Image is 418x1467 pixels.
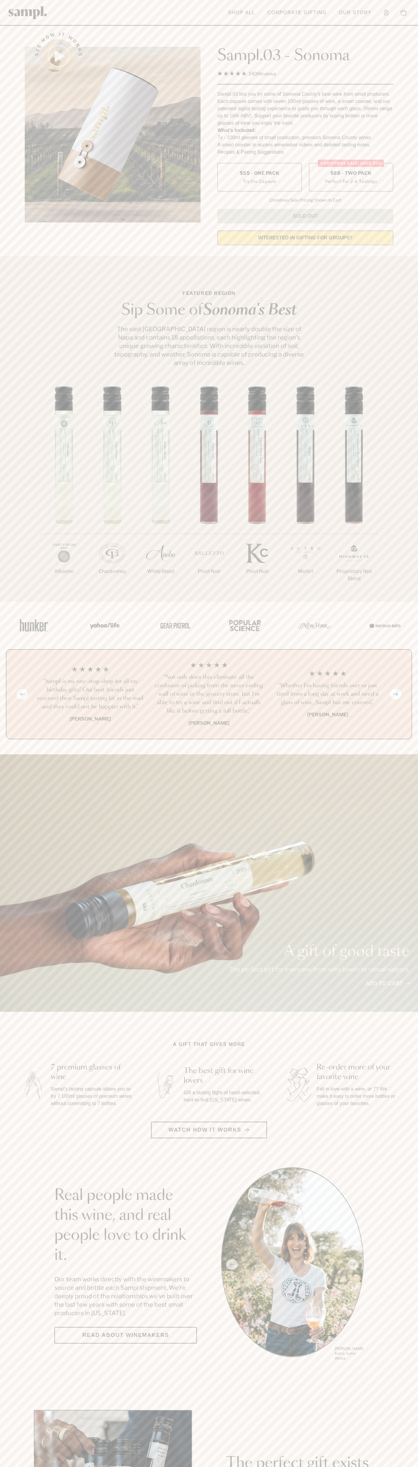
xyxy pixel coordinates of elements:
img: Sampl logo [8,6,47,19]
button: Watch how it works [151,1122,267,1138]
img: Artboard_5_7fdae55a-36fd-43f7-8bfd-f74a06a2878e_x450.png [156,612,192,638]
h2: A gift that gives more [173,1041,245,1048]
p: Gift a tasting flight of hand-selected, hard-to-find [US_STATE] wines. [184,1089,266,1104]
em: Sonoma's Best [203,303,297,318]
a: Add to cart [365,980,410,988]
a: interested in gifting for groups? [217,231,393,245]
b: [PERSON_NAME] [70,716,111,722]
p: Pinot Noir [233,568,281,575]
li: 5 / 7 [233,386,281,594]
img: Artboard_7_5b34974b-f019-449e-91fb-745f8d0877ee_x450.png [366,612,402,638]
span: $88 - Two Pack [330,170,372,177]
p: [PERSON_NAME] Sutro, Sutro Wines [335,1346,364,1361]
span: Reviews [257,71,276,77]
button: See how it works [42,39,76,73]
li: 7x - 100ml glasses of small production, premium Sonoma County wines [217,134,393,141]
a: Corporate Gifting [264,6,330,19]
li: A smart coaster to access winemaker videos and detailed tasting notes. [217,141,393,149]
p: Albarino [40,568,88,575]
p: Proprietary Red Blend [330,568,378,582]
p: Fall in love with a wine, or 7? We make it easy to order more bottles or glasses of your favorites. [317,1085,399,1107]
h3: “Not only does this eliminate all the confusion of picking from the never ending wall of wine in ... [155,673,264,715]
a: Read about Winemakers [54,1327,197,1344]
div: 140Reviews [217,70,276,78]
p: Pinot Noir [185,568,233,575]
li: 7 / 7 [330,386,378,602]
a: Shop All [225,6,258,19]
li: 1 / 4 [36,662,145,727]
ul: carousel [221,1167,364,1362]
h1: Sampl.03 - Sonoma [217,47,393,65]
h3: 7 premium glasses of wine [51,1063,133,1082]
h3: The best gift for wine lovers [184,1066,266,1085]
li: 2 / 4 [155,662,264,727]
span: 140 [249,71,257,77]
li: 1 / 7 [40,386,88,594]
li: 2 / 7 [88,386,137,594]
div: Sampl.03 lets you try some of Sonoma County's best wine from small producers. Each capsule comes ... [217,91,393,127]
li: Christmas Sale Pricing Shown In Cart [266,197,344,203]
div: Christmas SALE! Save 20% [318,160,384,167]
span: $55 - One Pack [240,170,280,177]
strong: What’s Included: [217,128,256,133]
button: Previous slide [17,689,28,699]
p: Featured Region [112,290,306,297]
p: Sampl's tasting capsule allows you to try 7 100ml glasses of premium wines without committing to ... [51,1085,133,1107]
p: Chardonnay [88,568,137,575]
p: White Blend [137,568,185,575]
img: Sampl.03 - Sonoma [25,47,201,222]
h2: Real people made this wine, and real people love to drink it. [54,1186,197,1265]
img: Artboard_4_28b4d326-c26e-48f9-9c80-911f17d6414e_x450.png [226,612,262,638]
li: 3 / 7 [137,386,185,594]
h3: “Sampl is my one-stop shop for all my birthday gifts! Our best friends just received their Sampl ... [36,677,145,711]
img: Artboard_6_04f9a106-072f-468a-bdd7-f11783b05722_x450.png [86,612,122,638]
a: Our Story [336,6,375,19]
b: [PERSON_NAME] [307,712,348,718]
small: Perfect For 2-4 Tastings [325,178,377,184]
img: Artboard_1_c8cd28af-0030-4af1-819c-248e302c7f06_x450.png [16,612,52,638]
h3: Re-order more of your favorite wine [317,1063,399,1082]
p: The vast [GEOGRAPHIC_DATA] region is nearly double the size of Napa and contains 18 appellations,... [112,325,306,367]
li: 3 / 4 [273,662,382,727]
h2: Sip Some of [112,303,306,318]
p: Merlot [281,568,330,575]
button: Next slide [390,689,401,699]
li: Recipes & Pairing Suggestions [217,149,393,156]
button: Sold Out [217,209,393,223]
b: [PERSON_NAME] [188,720,230,726]
p: A gift of good taste [229,944,410,959]
div: slide 1 [221,1167,364,1362]
li: 4 / 7 [185,386,233,594]
small: Try the Capsule [243,178,276,184]
p: Our team works directly with the winemakers to source and bottle each Sampl shipment. We’re deepl... [54,1275,197,1317]
p: The perfect gift for everyone from wine lovers to casual sippers. [229,965,410,973]
h3: “Whether I'm having friends over or just tired from a long day at work and need a glass of wine, ... [273,682,382,707]
img: Artboard_3_0b291449-6e8c-4d07-b2c2-3f3601a19cd1_x450.png [296,612,332,638]
li: 6 / 7 [281,386,330,594]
